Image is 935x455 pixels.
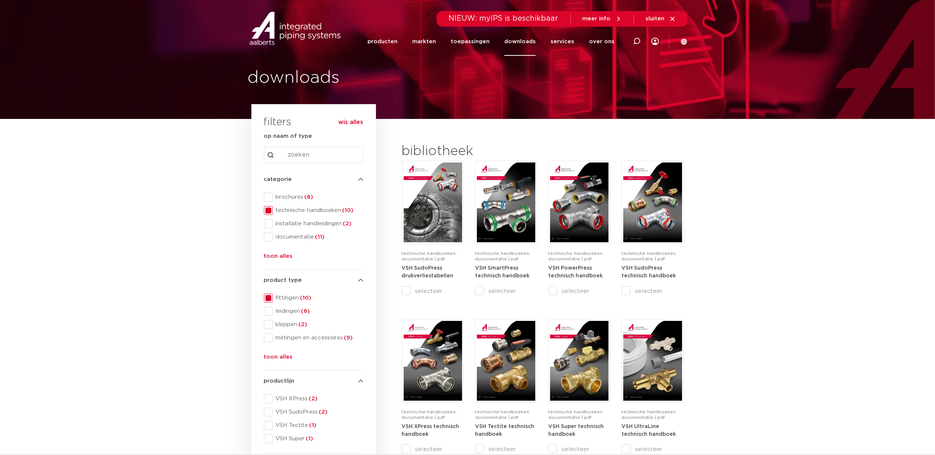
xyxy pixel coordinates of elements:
h3: filters [264,114,292,131]
span: technische handboeken [273,207,363,214]
a: downloads [504,27,536,56]
span: sluiten [646,16,665,21]
span: technische handboeken, documentatie | pdf [621,251,677,261]
h2: bibliotheek [402,143,533,160]
a: VSH SudoPress technisch handboek [621,265,676,279]
span: (8) [304,194,314,200]
div: kleppen(2) [264,320,363,329]
strong: VSH SudoPress drukverliestabellen [402,266,454,279]
img: VSH-XPress_A4TM_5008762_2025_4.1_NL-pdf.jpg [404,321,462,401]
div: VSH Super(1) [264,434,363,443]
div: technische handboeken(10) [264,206,363,215]
span: technische handboeken, documentatie | pdf [475,251,530,261]
img: VSH-Tectite_A4TM_5009376-2024-2.0_NL-pdf.jpg [477,321,535,401]
span: VSH Super [273,435,363,442]
span: (11) [314,234,325,240]
img: VSH-UltraLine_A4TM_5010216_2022_1.0_NL-pdf.jpg [623,321,682,401]
span: VSH XPress [273,395,363,403]
button: toon alles [264,252,293,264]
div: leidingen(6) [264,307,363,316]
div: documentatie(11) [264,233,363,242]
span: technische handboeken, documentatie | pdf [402,251,457,261]
button: wis alles [339,119,363,126]
a: VSH UltraLine technisch handboek [621,424,676,437]
strong: VSH SudoPress technisch handboek [621,266,676,279]
span: metingen en accessoires [273,334,363,342]
strong: VSH SmartPress technisch handboek [475,266,529,279]
a: VSH SudoPress drukverliestabellen [402,265,454,279]
a: over ons [589,27,614,56]
nav: Menu [367,27,614,56]
span: technische handboeken, documentatie | pdf [621,410,677,420]
button: toon alles [264,353,293,365]
span: (1) [308,422,317,428]
a: VSH XPress technisch handboek [402,424,460,437]
img: VSH-Super_A4TM_5007411-2022-2.1_NL-1-pdf.jpg [550,321,609,401]
span: (2) [298,322,308,327]
span: technische handboeken, documentatie | pdf [548,251,603,261]
div: brochures(8) [264,193,363,202]
span: (10) [299,295,312,301]
a: toepassingen [451,27,489,56]
label: selecteer [621,445,684,454]
label: selecteer [402,287,464,295]
span: technische handboeken, documentatie | pdf [548,410,603,420]
span: VSH SudoPress [273,408,363,416]
a: markten [412,27,436,56]
span: meer info [583,16,611,21]
a: producten [367,27,397,56]
span: (2) [308,396,318,401]
strong: VSH PowerPress technisch handboek [548,266,603,279]
h4: productlijn [264,377,363,386]
span: installatie handleidingen [273,220,363,227]
span: VSH Tectite [273,422,363,429]
img: VSH-SmartPress_A4TM_5009301_2023_2.0-EN-pdf.jpg [477,162,535,242]
span: technische handboeken, documentatie | pdf [402,410,457,420]
span: (10) [341,208,354,213]
div: VSH XPress(2) [264,394,363,403]
a: VSH SmartPress technisch handboek [475,265,529,279]
span: documentatie [273,233,363,241]
span: (6) [300,308,310,314]
img: VSH-PowerPress_A4TM_5008817_2024_3.1_NL-pdf.jpg [550,162,609,242]
span: leidingen [273,308,363,315]
div: VSH SudoPress(2) [264,408,363,417]
a: VSH PowerPress technisch handboek [548,265,603,279]
span: (9) [343,335,353,341]
h4: product type [264,276,363,285]
span: brochures [273,194,363,201]
span: fittingen [273,294,363,302]
a: VSH Tectite technisch handboek [475,424,534,437]
div: installatie handleidingen(2) [264,219,363,228]
span: (2) [342,221,352,226]
a: meer info [583,16,622,22]
span: NIEUW: myIPS is beschikbaar [449,15,559,22]
a: services [551,27,574,56]
img: VSH-SudoPress_A4PLT_5007706_2024-2.0_NL-pdf.jpg [404,162,462,242]
div: fittingen(10) [264,294,363,302]
strong: op naam of type [264,133,312,139]
span: kleppen [273,321,363,328]
label: selecteer [621,287,684,295]
label: selecteer [475,287,537,295]
label: selecteer [548,445,610,454]
h4: categorie [264,175,363,184]
a: VSH Super technisch handboek [548,424,604,437]
div: metingen en accessoires(9) [264,333,363,342]
h1: downloads [248,66,464,90]
a: sluiten [646,16,676,22]
label: selecteer [475,445,537,454]
label: selecteer [548,287,610,295]
img: VSH-SudoPress_A4TM_5001604-2023-3.0_NL-pdf.jpg [623,162,682,242]
span: (1) [305,436,314,441]
label: selecteer [402,445,464,454]
span: technische handboeken, documentatie | pdf [475,410,530,420]
div: VSH Tectite(1) [264,421,363,430]
span: (2) [318,409,328,415]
